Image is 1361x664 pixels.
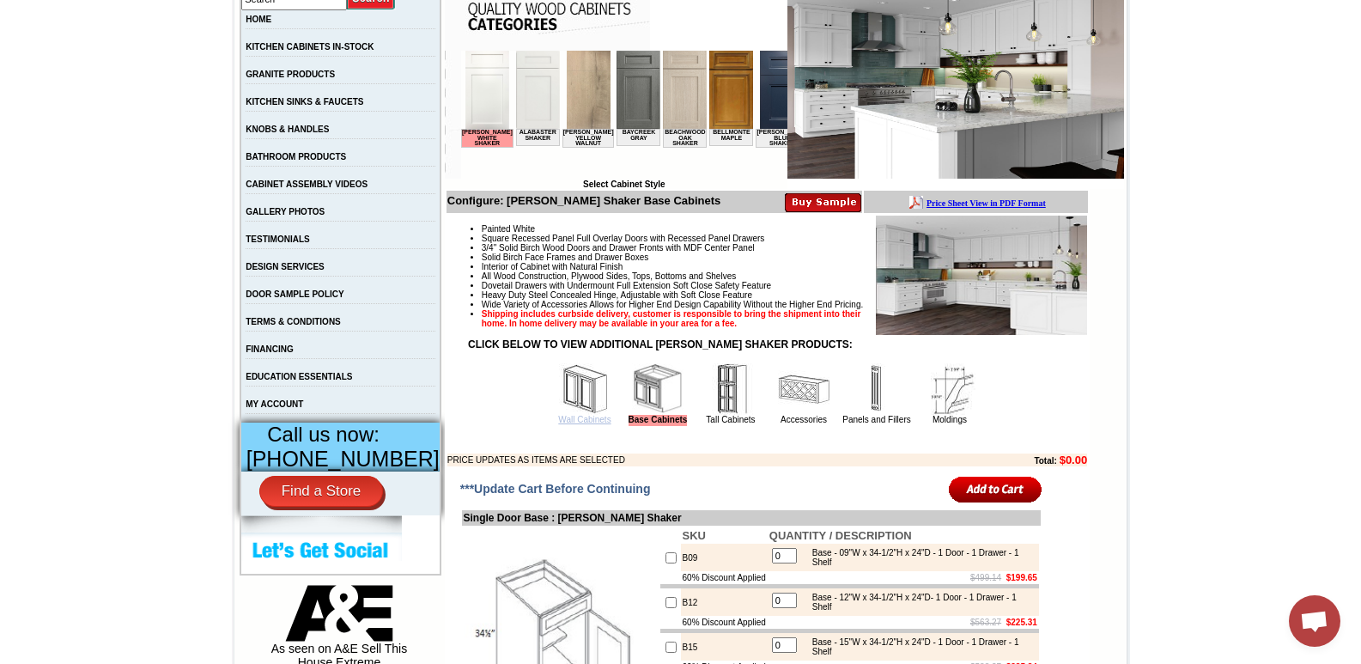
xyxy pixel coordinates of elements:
[681,616,768,629] td: 60% Discount Applied
[246,262,325,271] a: DESIGN SERVICES
[482,253,649,262] span: Solid Birch Face Frames and Drawer Boxes
[629,415,688,426] a: Base Cabinets
[447,454,940,466] td: PRICE UPDATES AS ITEMS ARE SELECTED
[246,317,341,326] a: TERMS & CONDITIONS
[259,476,384,507] a: Find a Store
[706,415,755,424] a: Tall Cabinets
[1006,573,1037,582] b: $199.65
[681,633,768,661] td: B15
[683,529,706,542] b: SKU
[632,363,684,415] img: Base Cabinets
[246,180,368,189] a: CABINET ASSEMBLY VIDEOS
[20,7,139,16] b: Price Sheet View in PDF Format
[558,415,611,424] a: Wall Cabinets
[246,447,440,471] span: [PHONE_NUMBER]
[460,482,651,496] span: ***Update Cart Before Continuing
[482,234,765,243] span: Square Recessed Panel Full Overlay Doors with Recessed Panel Drawers
[482,243,755,253] span: 3/4" Solid Birch Wood Doors and Drawer Fronts with MDF Center Panel
[482,224,535,234] span: Painted White
[482,271,736,281] span: All Wood Construction, Plywood Sides, Tops, Bottoms and Shelves
[461,51,787,180] iframe: Browser incompatible
[1006,618,1037,627] b: $225.31
[246,70,335,79] a: GRANITE PRODUCTS
[681,571,768,584] td: 60% Discount Applied
[295,78,347,97] td: [PERSON_NAME] Blue Shaker
[20,3,139,17] a: Price Sheet View in PDF Format
[468,338,853,350] strong: CLICK BELOW TO VIEW ADDITIONAL [PERSON_NAME] SHAKER PRODUCTS:
[3,4,16,18] img: pdf.png
[246,152,346,161] a: BATHROOM PRODUCTS
[804,593,1035,612] div: Base - 12"W x 34-1/2"H x 24"D- 1 Door - 1 Drawer - 1 Shelf
[246,399,303,409] a: MY ACCOUNT
[559,363,611,415] img: Wall Cabinets
[246,97,363,107] a: KITCHEN SINKS & FAUCETS
[246,344,294,354] a: FINANCING
[246,125,329,134] a: KNOBS & HANDLES
[970,618,1001,627] s: $563.27
[933,415,967,424] a: Moldings
[804,637,1035,656] div: Base - 15"W x 34-1/2"H x 24"D - 1 Door - 1 Drawer - 1 Shelf
[705,363,756,415] img: Tall Cabinets
[462,510,1041,526] td: Single Door Base : [PERSON_NAME] Shaker
[447,194,721,207] b: Configure: [PERSON_NAME] Shaker Base Cabinets
[246,15,271,24] a: HOME
[482,300,863,309] span: Wide Variety of Accessories Allows for Higher End Design Capability Without the Higher End Pricing.
[851,363,902,415] img: Panels and Fillers
[924,363,975,415] img: Moldings
[681,544,768,571] td: B09
[246,207,325,216] a: GALLERY PHOTOS
[267,423,380,446] span: Call us now:
[246,42,374,52] a: KITCHEN CABINETS IN-STOCK
[1289,595,1340,647] div: Open chat
[1060,454,1088,466] b: $0.00
[246,235,309,244] a: TESTIMONIALS
[804,548,1035,567] div: Base - 09"W x 34-1/2"H x 24"D - 1 Door - 1 Drawer - 1 Shelf
[778,363,829,415] img: Accessories
[482,281,771,290] span: Dovetail Drawers with Undermount Full Extension Soft Close Safety Feature
[681,588,768,616] td: B12
[583,180,665,189] b: Select Cabinet Style
[781,415,827,424] a: Accessories
[876,216,1087,335] img: Product Image
[246,289,343,299] a: DOOR SAMPLE POLICY
[970,573,1001,582] s: $499.14
[246,372,352,381] a: EDUCATION ESSENTIALS
[482,290,752,300] span: Heavy Duty Steel Concealed Hinge, Adjustable with Soft Close Feature
[1034,456,1056,466] b: Total:
[482,309,861,328] strong: Shipping includes curbside delivery, customer is responsible to bring the shipment into their hom...
[482,262,623,271] span: Interior of Cabinet with Natural Finish
[769,529,912,542] b: QUANTITY / DESCRIPTION
[949,475,1042,503] input: Add to Cart
[842,415,910,424] a: Panels and Fillers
